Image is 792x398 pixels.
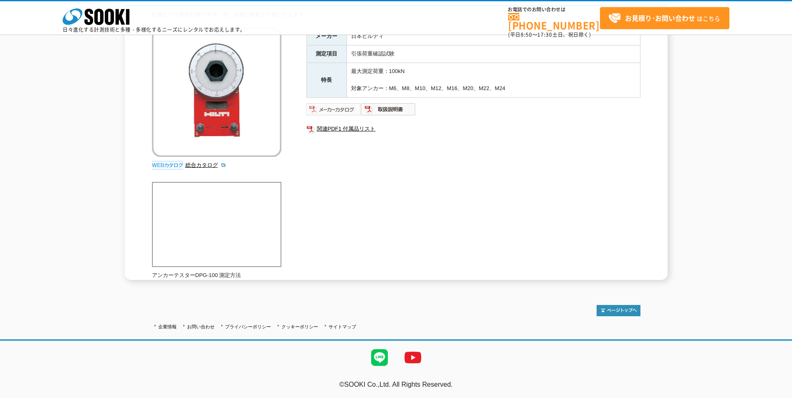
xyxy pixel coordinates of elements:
a: プライバシーポリシー [225,324,271,329]
img: アンカーテスター DPG100 [152,28,281,157]
a: メーカーカタログ [306,108,361,114]
img: LINE [363,341,396,374]
th: 特長 [306,63,347,97]
a: お見積り･お問い合わせはこちら [600,7,729,29]
span: 17:30 [537,31,552,38]
img: 取扱説明書 [361,103,416,116]
td: 引張荷重確認試験 [347,45,640,63]
span: (平日 ～ 土日、祝日除く) [508,31,591,38]
strong: お見積り･お問い合わせ [625,13,695,23]
a: 関連PDF1 付属品リスト [306,123,640,134]
a: [PHONE_NUMBER] [508,13,600,30]
a: お問い合わせ [187,324,215,329]
img: トップページへ [597,305,640,316]
img: YouTube [396,341,430,374]
a: 総合カタログ [185,162,226,168]
p: 日々進化する計測技術と多種・多様化するニーズにレンタルでお応えします。 [63,27,245,32]
a: テストMail [760,390,792,397]
th: 測定項目 [306,45,347,63]
a: 取扱説明書 [361,108,416,114]
td: 最大測定荷重：100kN 対象アンカー：M6、M8、M10、M12、M16、M20、M22、M24 [347,63,640,97]
img: メーカーカタログ [306,103,361,116]
span: お電話でのお問い合わせは [508,7,600,12]
a: サイトマップ [329,324,356,329]
span: 8:50 [521,31,532,38]
img: webカタログ [152,161,183,169]
p: アンカーテスターDPG-100 測定方法 [152,271,281,280]
span: はこちら [608,12,720,25]
a: 企業情報 [158,324,177,329]
a: クッキーポリシー [281,324,318,329]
